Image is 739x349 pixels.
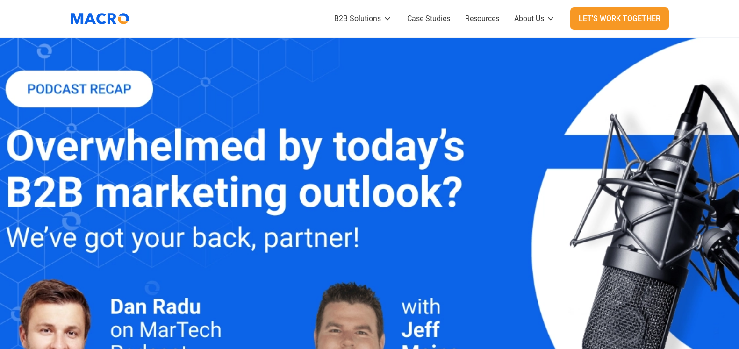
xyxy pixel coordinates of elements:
[579,13,660,24] div: Let's Work Together
[334,13,381,24] div: B2B Solutions
[66,7,134,30] img: Macromator Logo
[514,13,544,24] div: About Us
[570,7,669,30] a: Let's Work Together
[71,7,136,30] a: home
